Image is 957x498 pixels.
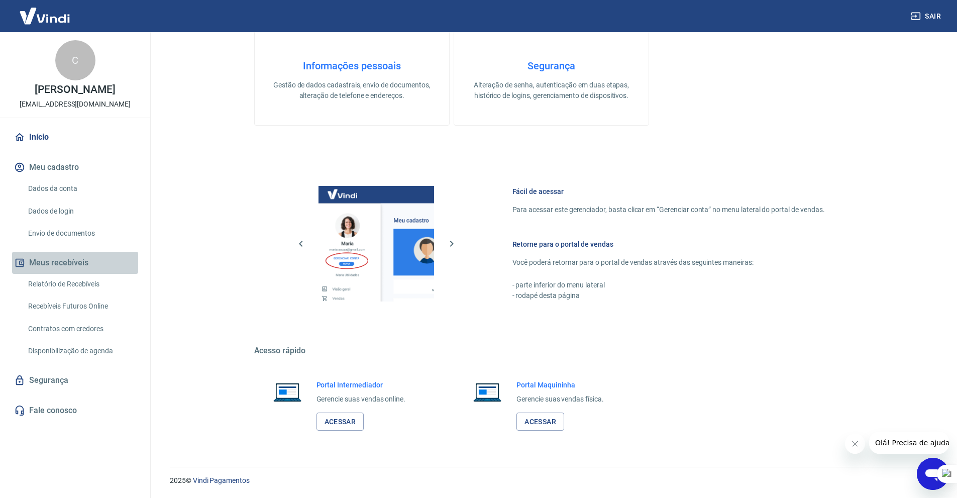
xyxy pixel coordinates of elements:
h6: Portal Intermediador [316,380,406,390]
button: Meu cadastro [12,156,138,178]
button: Sair [909,7,945,26]
p: [PERSON_NAME] [35,84,115,95]
a: Disponibilização de agenda [24,341,138,361]
a: Recebíveis Futuros Online [24,296,138,317]
iframe: Mensagem da empresa [869,432,949,454]
h6: Retorne para o portal de vendas [512,239,825,249]
p: Gerencie suas vendas física. [516,394,604,405]
img: Imagem de um notebook aberto [266,380,308,404]
h5: Acesso rápido [254,346,849,356]
a: Acessar [316,413,364,431]
img: Vindi [12,1,77,31]
div: C [55,40,95,80]
p: 2025 © [170,475,933,486]
p: Gerencie suas vendas online. [316,394,406,405]
p: - parte inferior do menu lateral [512,280,825,290]
p: Gestão de dados cadastrais, envio de documentos, alteração de telefone e endereços. [271,80,433,101]
a: Segurança [12,369,138,391]
h6: Fácil de acessar [512,186,825,196]
span: Olá! Precisa de ajuda? [6,7,84,15]
a: Dados de login [24,201,138,222]
p: Você poderá retornar para o portal de vendas através das seguintes maneiras: [512,257,825,268]
h4: Segurança [470,60,632,72]
button: Meus recebíveis [12,252,138,274]
iframe: Botão para abrir a janela de mensagens [917,458,949,490]
h6: Portal Maquininha [516,380,604,390]
p: Para acessar este gerenciador, basta clicar em “Gerenciar conta” no menu lateral do portal de ven... [512,205,825,215]
h4: Informações pessoais [271,60,433,72]
a: Início [12,126,138,148]
a: Dados da conta [24,178,138,199]
a: Relatório de Recebíveis [24,274,138,294]
iframe: Fechar mensagem [845,434,865,454]
img: Imagem de um notebook aberto [466,380,508,404]
a: Acessar [516,413,564,431]
p: [EMAIL_ADDRESS][DOMAIN_NAME] [20,99,131,110]
p: Alteração de senha, autenticação em duas etapas, histórico de logins, gerenciamento de dispositivos. [470,80,632,101]
a: Envio de documentos [24,223,138,244]
p: - rodapé desta página [512,290,825,301]
a: Contratos com credores [24,319,138,339]
a: Vindi Pagamentos [193,476,250,484]
a: Fale conosco [12,400,138,422]
img: Imagem da dashboard mostrando o botão de gerenciar conta na sidebar no lado esquerdo [318,186,434,302]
